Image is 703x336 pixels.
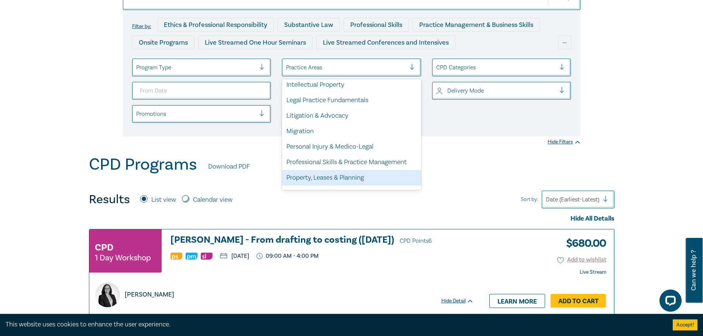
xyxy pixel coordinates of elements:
div: Substantive Law [278,18,340,32]
div: Hide All Details [89,214,614,224]
div: National Programs [426,53,494,67]
input: From Date [132,82,271,100]
img: Substantive Law [201,253,213,260]
div: Onsite Programs [132,35,194,49]
div: Live Streamed One Hour Seminars [198,35,313,49]
input: select [436,63,438,72]
div: Live Streamed Practical Workshops [132,53,249,67]
input: select [436,87,438,95]
div: Legal Practice Fundamentals [282,93,421,108]
label: Filter by: [132,24,151,30]
div: Hide Filters [548,138,580,146]
p: [PERSON_NAME] [125,290,174,299]
img: https://s3.ap-southeast-2.amazonaws.com/leo-cussen-store-production-content/Contacts/Naomi%20Guye... [95,283,120,307]
p: [DATE] [220,253,249,259]
input: select [286,63,287,72]
p: 09:00 AM - 4:00 PM [256,253,319,260]
div: Professional Skills & Practice Management [282,155,421,170]
div: Migration [282,124,421,139]
span: Can we help ? [690,242,697,298]
input: Sort by [546,195,547,204]
div: Hide Detail [441,297,482,305]
button: Accept cookies [673,319,697,330]
label: Calendar view [193,195,232,205]
h3: $ 680.00 [561,235,606,252]
div: Live Streamed Conferences and Intensives [316,35,455,49]
div: Practice Management & Business Skills [413,18,540,32]
div: Pre-Recorded Webcasts [253,53,338,67]
div: ... [558,35,571,49]
small: 1 Day Workshop [95,254,151,261]
strong: Live Stream [580,269,606,276]
div: Professional Skills [344,18,409,32]
div: Sports Law [282,186,421,201]
h3: [PERSON_NAME] - From drafting to costing ([DATE]) [170,235,474,246]
input: select [136,63,138,72]
label: List view [151,195,176,205]
div: Ethics & Professional Responsibility [157,18,274,32]
span: CPD Points 6 [400,237,432,245]
span: Sort by: [521,195,538,204]
img: Professional Skills [170,253,182,260]
a: [PERSON_NAME] - From drafting to costing ([DATE]) CPD Points6 [170,235,474,246]
h1: CPD Programs [89,155,197,174]
div: This website uses cookies to enhance the user experience. [6,320,662,329]
div: Litigation & Advocacy [282,108,421,124]
div: 10 CPD Point Packages [341,53,422,67]
h4: Results [89,192,130,207]
a: Learn more [489,294,545,308]
input: select [136,110,138,118]
div: Intellectual Property [282,77,421,93]
div: Personal Injury & Medico-Legal [282,139,421,155]
a: Add to Cart [551,294,606,308]
iframe: LiveChat chat widget [654,287,685,318]
h3: CPD [95,241,113,254]
div: Property, Leases & Planning [282,170,421,186]
img: Practice Management & Business Skills [186,253,197,260]
a: Download PDF [208,162,250,172]
button: Add to wishlist [557,256,606,264]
